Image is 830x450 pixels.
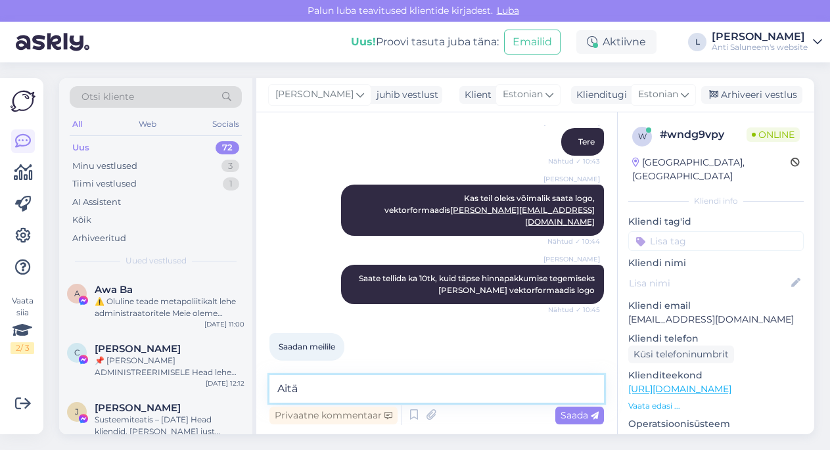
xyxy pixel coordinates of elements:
div: # wndg9vpy [660,127,747,143]
span: A [74,288,80,298]
span: Online [747,127,800,142]
div: Minu vestlused [72,160,137,173]
span: Saada [561,409,599,421]
span: Nähtud ✓ 10:43 [548,156,600,166]
span: [PERSON_NAME] [275,87,354,102]
p: Kliendi nimi [628,256,804,270]
div: Aktiivne [576,30,657,54]
span: Kas teil oleks võimalik saata logo, vektorformaadis [384,193,597,227]
span: Saadan meilile [279,342,335,351]
a: [URL][DOMAIN_NAME] [628,383,731,395]
div: [PERSON_NAME] [712,32,808,42]
p: Mac OS X 10.15.7 [628,431,804,445]
button: Emailid [504,30,561,55]
div: 72 [216,141,239,154]
span: Nähtud ✓ 10:44 [547,236,600,246]
div: 3 [221,160,239,173]
span: Carmen Palacios [95,343,181,355]
div: AI Assistent [72,196,121,209]
div: Privaatne kommentaar [269,407,398,424]
div: Vaata siia [11,295,34,354]
div: [GEOGRAPHIC_DATA], [GEOGRAPHIC_DATA] [632,156,791,183]
div: juhib vestlust [371,88,438,102]
div: Socials [210,116,242,133]
img: Askly Logo [11,89,35,114]
a: [PERSON_NAME]Anti Saluneem's website [712,32,822,53]
div: Tiimi vestlused [72,177,137,191]
span: Tere [578,137,595,146]
p: Operatsioonisüsteem [628,417,804,431]
span: w [638,131,647,141]
input: Lisa nimi [629,276,789,290]
div: Anti Saluneem's website [712,42,808,53]
div: Kliendi info [628,195,804,207]
span: Otsi kliente [81,90,134,104]
div: [DATE] 12:12 [206,378,244,388]
div: 2 / 3 [11,342,34,354]
a: [PERSON_NAME][EMAIL_ADDRESS][DOMAIN_NAME] [450,205,595,227]
p: Klienditeekond [628,369,804,382]
b: Uus! [351,35,376,48]
div: [DATE] 11:00 [204,319,244,329]
div: Arhiveeri vestlus [701,86,802,104]
input: Lisa tag [628,231,804,251]
div: All [70,116,85,133]
textarea: Ait [269,375,604,403]
span: [PERSON_NAME] [543,174,600,184]
div: Web [136,116,159,133]
span: J [75,407,79,416]
div: Klienditugi [571,88,627,102]
p: Vaata edasi ... [628,400,804,412]
span: Nähtud ✓ 10:45 [548,305,600,315]
p: Kliendi email [628,299,804,313]
span: Jordi Priego Reies [95,402,181,414]
div: 📌 [PERSON_NAME] ADMINISTREERIMISELE Head lehe administraatorid Regulaarse ülevaatuse ja hindamise... [95,355,244,378]
div: Susteemiteatis – [DATE] Head kliendid, [PERSON_NAME] just tagasisidet teie lehe sisu kohta. Paras... [95,414,244,438]
div: Proovi tasuta juba täna: [351,34,499,50]
span: Estonian [638,87,678,102]
div: 1 [223,177,239,191]
span: C [74,348,80,357]
span: Luba [493,5,523,16]
div: L [688,33,706,51]
div: ⚠️ Oluline teade metapoliitikalt lehe administraatoritele Meie oleme metapoliitika tugimeeskond. ... [95,296,244,319]
div: Küsi telefoninumbrit [628,346,734,363]
span: 10:46 [273,361,323,371]
span: Saate tellida ka 10tk, kuid täpse hinnapakkumise tegemiseks [PERSON_NAME] vektorformaadis logo [359,273,597,295]
div: Uus [72,141,89,154]
div: Klient [459,88,492,102]
div: Kõik [72,214,91,227]
p: Kliendi telefon [628,332,804,346]
p: [EMAIL_ADDRESS][DOMAIN_NAME] [628,313,804,326]
span: Awa Ba [95,284,133,296]
div: Arhiveeritud [72,232,126,245]
span: Estonian [503,87,543,102]
span: Uued vestlused [126,255,187,267]
span: [PERSON_NAME] [543,254,600,264]
p: Kliendi tag'id [628,215,804,229]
